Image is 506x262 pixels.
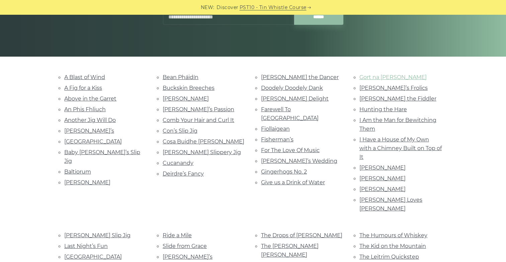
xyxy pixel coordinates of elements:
[261,232,342,239] a: The Drops of [PERSON_NAME]
[261,85,323,91] a: Doodely Doodely Dank
[359,95,436,102] a: [PERSON_NAME] the Fiddler
[163,149,241,155] a: [PERSON_NAME] Slippery Jig
[359,243,426,249] a: The Kid on the Mountain
[359,175,406,182] a: [PERSON_NAME]
[163,106,234,113] a: [PERSON_NAME]’s Passion
[163,117,234,123] a: Comb Your Hair and Curl It
[163,254,213,260] a: [PERSON_NAME]’s
[261,136,293,143] a: Fisherman’s
[64,169,91,175] a: Baltiorum
[64,85,102,91] a: A Fig for a Kiss
[261,126,290,132] a: Fiollaigean
[217,4,239,11] span: Discover
[359,74,427,80] a: Gort na [PERSON_NAME]
[64,117,116,123] a: Another Jig Will Do
[261,147,320,153] a: For The Love Of Music
[163,171,204,177] a: Deirdre’s Fancy
[261,74,339,80] a: [PERSON_NAME] the Dancer
[64,74,105,80] a: A Blast of Wind
[359,85,428,91] a: [PERSON_NAME]’s Frolics
[359,117,436,132] a: I Am the Man for Bewitching Them
[240,4,307,11] a: PST10 - Tin Whistle Course
[261,179,325,186] a: Give us a Drink of Water
[163,128,197,134] a: Con’s Slip Jig
[163,138,244,145] a: Cosa Buidhe [PERSON_NAME]
[163,243,207,249] a: Slide from Grace
[64,95,116,102] a: Above in the Garret
[64,232,131,239] a: [PERSON_NAME] Slip Jig
[64,179,110,186] a: [PERSON_NAME]
[359,106,407,113] a: Hunting the Hare
[163,95,209,102] a: [PERSON_NAME]
[261,243,319,258] a: The [PERSON_NAME] [PERSON_NAME]
[359,197,422,212] a: [PERSON_NAME] Loves [PERSON_NAME]
[64,138,122,145] a: [GEOGRAPHIC_DATA]
[201,4,215,11] span: NEW:
[163,85,215,91] a: Buckskin Breeches
[359,186,406,192] a: [PERSON_NAME]
[64,149,140,164] a: Baby [PERSON_NAME]’s Slip Jig
[163,74,198,80] a: Bean Pháidín
[261,95,329,102] a: [PERSON_NAME] Delight
[64,128,114,134] a: [PERSON_NAME]’s
[163,232,192,239] a: Ride a Mile
[359,165,406,171] a: [PERSON_NAME]
[261,106,319,121] a: Farewell To [GEOGRAPHIC_DATA]
[64,243,108,249] a: Last Night’s Fun
[261,158,337,164] a: [PERSON_NAME]’s Wedding
[359,232,427,239] a: The Humours of Whiskey
[261,169,307,175] a: Gingerhogs No. 2
[359,254,419,260] a: The Leitrim Quickstep
[359,136,442,160] a: I Have a House of My Own with a Chimney Built on Top of It
[163,160,193,166] a: Cucanandy
[64,254,122,260] a: [GEOGRAPHIC_DATA]
[64,106,106,113] a: An Phis Fhliuch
